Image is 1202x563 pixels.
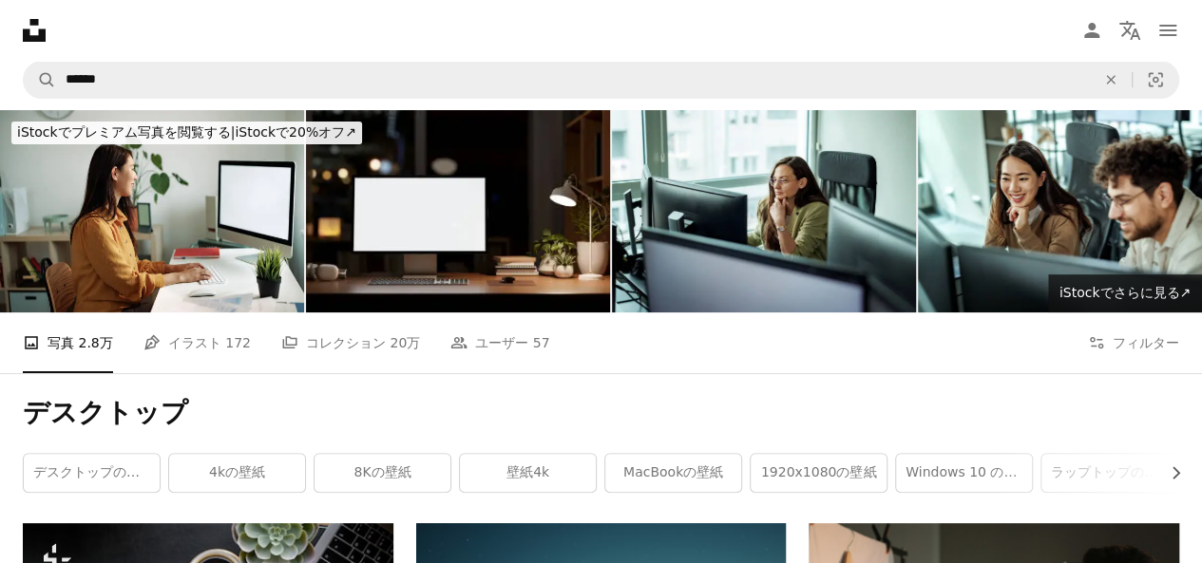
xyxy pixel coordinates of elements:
[17,124,235,140] span: iStockでプレミアム写真を閲覧する |
[281,312,420,373] a: コレクション 20万
[1090,62,1132,98] button: 全てクリア
[896,454,1032,492] a: Windows 10 の壁紙
[1158,454,1179,492] button: リストを右にスクロールする
[612,110,916,312] img: Young well dressed businesswoman working at the office
[1133,62,1178,98] button: ビジュアル検索
[225,332,251,353] span: 172
[24,62,56,98] button: Unsplashで検索する
[306,110,610,312] img: 夜のモダンな暗いオフィス、テーブルランプに照らされた机の上のコンピューターのモックアップ。
[24,454,160,492] a: デスクトップの壁紙
[17,124,356,140] span: iStockで20%オフ ↗
[390,332,420,353] span: 20万
[1059,285,1191,300] span: iStockでさらに見る ↗
[450,312,549,373] a: ユーザー 57
[1041,454,1177,492] a: ラップトップの壁紙
[1048,274,1202,312] a: iStockでさらに見る↗
[143,312,251,373] a: イラスト 172
[460,454,596,492] a: 壁紙4k
[1073,11,1111,49] a: ログイン / 登録する
[1111,11,1149,49] button: 言語
[533,332,550,353] span: 57
[23,19,46,42] a: ホーム — Unsplash
[751,454,887,492] a: 1920x1080の壁紙
[23,61,1179,99] form: サイト内でビジュアルを探す
[169,454,305,492] a: 4kの壁紙
[605,454,741,492] a: MacBookの壁紙
[1088,312,1179,373] button: フィルター
[1149,11,1187,49] button: メニュー
[315,454,450,492] a: 8Kの壁紙
[23,396,1179,430] h1: デスクトップ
